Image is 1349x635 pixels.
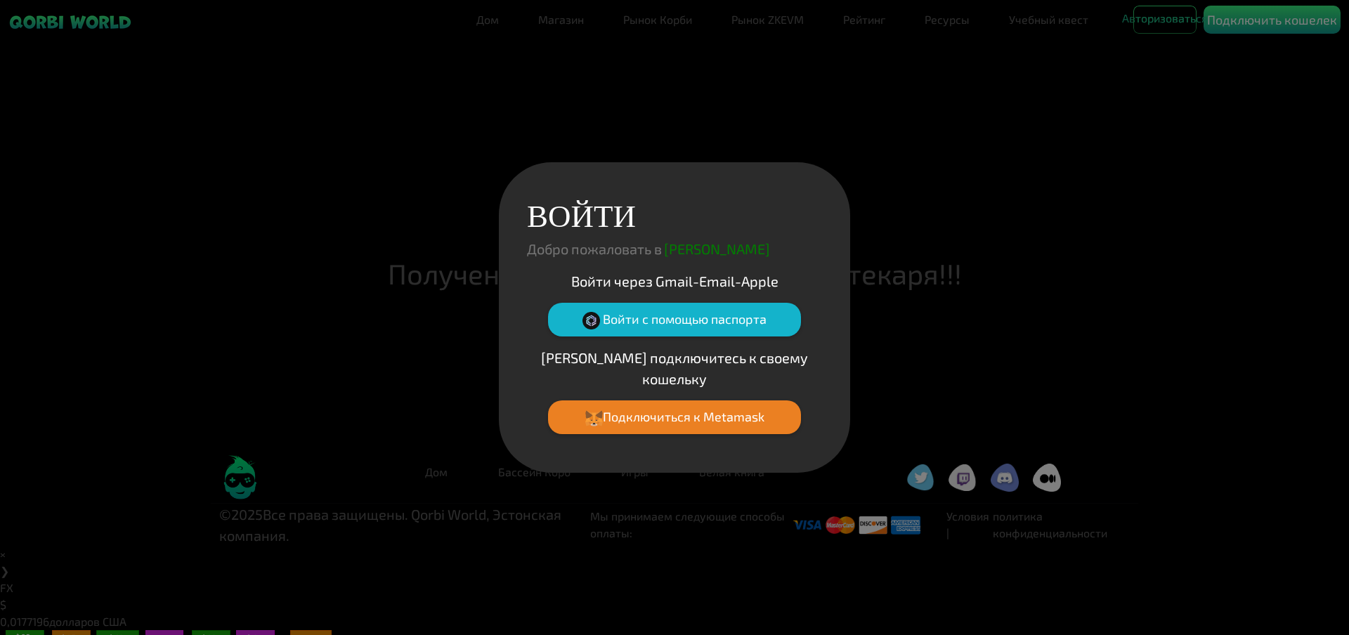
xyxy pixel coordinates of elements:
button: Подключиться к Metamask [548,400,801,434]
font: Войти с помощью паспорта [603,311,767,327]
font: Подключиться к Metamask [603,409,764,424]
font: Добро пожаловать в [527,240,662,257]
button: Войти с помощью паспорта [548,303,801,336]
font: [PERSON_NAME] подключитесь к своему кошельку [541,349,808,387]
img: Логотип паспорта [582,312,600,329]
font: [PERSON_NAME] [664,240,770,257]
font: ВОЙТИ [527,185,636,237]
font: Войти через Gmail-Email-Apple [571,273,778,289]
